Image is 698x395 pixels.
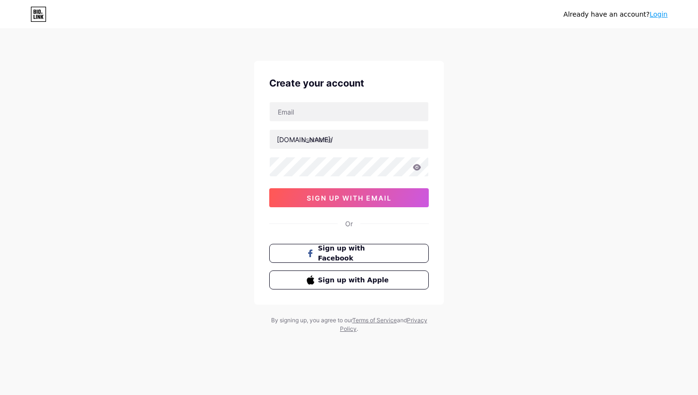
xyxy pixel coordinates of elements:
[277,135,333,145] div: [DOMAIN_NAME]/
[650,10,668,18] a: Login
[345,219,353,229] div: Or
[270,130,428,149] input: username
[318,275,392,285] span: Sign up with Apple
[307,194,392,202] span: sign up with email
[564,10,668,19] div: Already have an account?
[268,316,430,333] div: By signing up, you agree to our and .
[318,243,392,263] span: Sign up with Facebook
[269,244,429,263] button: Sign up with Facebook
[269,270,429,289] button: Sign up with Apple
[352,317,397,324] a: Terms of Service
[269,188,429,207] button: sign up with email
[269,76,429,90] div: Create your account
[270,102,428,121] input: Email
